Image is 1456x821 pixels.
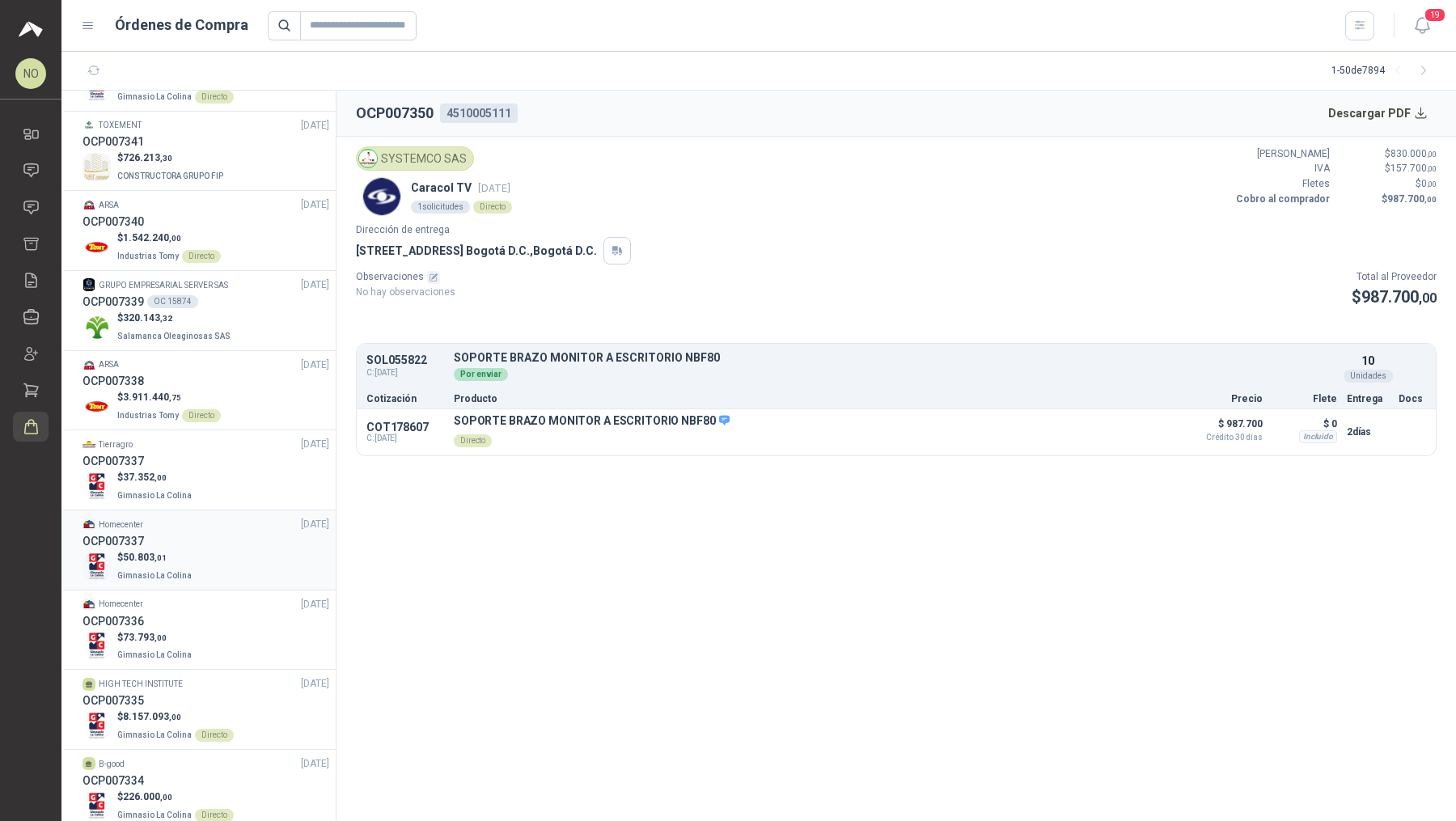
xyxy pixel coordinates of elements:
[1347,394,1389,404] p: Entrega
[117,571,192,580] span: Gimnasio La Colina
[83,133,144,150] h3: OCP007341
[1387,193,1437,205] span: 987.700
[99,358,119,371] p: ARSA
[366,421,444,434] p: COT178607
[83,392,111,421] img: Company Logo
[83,517,329,583] a: Company LogoHomecenter[DATE] OCP007337Company Logo$50.803,01Gimnasio La Colina
[15,58,46,89] div: NO
[83,437,329,503] a: Company LogoTierragro[DATE] OCP007337Company Logo$37.352,00Gimnasio La Colina
[366,434,444,443] span: C: [DATE]
[160,154,172,163] span: ,30
[83,118,329,184] a: Company LogoTOXEMENT[DATE] OCP007341Company Logo$726.213,30CONSTRUCTORA GRUPO FIP
[440,104,518,123] div: 4510005111
[117,231,221,246] p: $
[83,313,111,341] img: Company Logo
[83,213,144,231] h3: OCP007340
[356,269,455,285] p: Observaciones
[182,250,221,263] div: Directo
[117,332,231,341] span: Salamanca Oleaginosas SAS
[83,712,111,740] img: Company Logo
[83,518,95,531] img: Company Logo
[83,597,329,663] a: Company LogoHomecenter[DATE] OCP007336Company Logo$73.793,00Gimnasio La Colina
[83,197,329,264] a: Company LogoARSA[DATE] OCP007340Company Logo$1.542.240,00Industrias TomyDirecto
[356,146,474,171] div: SYSTEMCO SAS
[117,470,195,485] p: $
[473,201,512,214] div: Directo
[169,234,181,243] span: ,00
[83,199,95,212] img: Company Logo
[117,650,192,659] span: Gimnasio La Colina
[1390,163,1437,174] span: 157.700
[83,233,111,261] img: Company Logo
[154,633,167,642] span: ,00
[1272,394,1337,404] p: Flete
[1421,178,1437,189] span: 0
[195,91,234,104] div: Directo
[123,791,172,802] span: 226.000
[1272,414,1337,434] p: $ 0
[99,119,142,132] p: TOXEMENT
[1419,290,1437,306] span: ,00
[117,150,226,166] p: $
[117,411,179,420] span: Industrias Tomy
[83,358,95,371] img: Company Logo
[1182,394,1263,404] p: Precio
[356,102,434,125] h2: OCP007350
[123,152,172,163] span: 726.213
[301,437,329,452] span: [DATE]
[411,179,512,197] p: Caracol TV
[117,730,192,739] span: Gimnasio La Colina
[117,491,192,500] span: Gimnasio La Colina
[99,598,143,611] p: Homecenter
[301,597,329,612] span: [DATE]
[117,709,234,725] p: $
[115,14,248,36] h1: Órdenes de Compra
[1427,180,1437,188] span: ,00
[1340,146,1437,162] p: $
[1233,161,1330,176] p: IVA
[83,119,95,132] img: Company Logo
[83,438,95,451] img: Company Logo
[356,285,455,300] p: No hay observaciones
[301,277,329,293] span: [DATE]
[83,452,144,470] h3: OCP007337
[169,713,181,722] span: ,00
[301,118,329,133] span: [DATE]
[1424,195,1437,204] span: ,00
[1399,394,1426,404] p: Docs
[366,394,444,404] p: Cotización
[123,711,181,722] span: 8.157.093
[356,242,597,260] p: [STREET_ADDRESS] Bogotá D.C. , Bogotá D.C.
[99,518,143,531] p: Homecenter
[99,678,183,691] p: HIGH TECH INSTITUTE
[99,279,228,292] p: GRUPO EMPRESARIAL SERVER SAS
[356,222,1437,238] p: Dirección de entrega
[1299,430,1337,443] div: Incluido
[147,295,198,308] div: OC 15874
[1340,161,1437,176] p: $
[359,150,377,167] img: Company Logo
[1319,97,1437,129] button: Descargar PDF
[83,612,144,630] h3: OCP007336
[366,354,444,366] p: SOL055822
[99,199,119,212] p: ARSA
[1427,150,1437,159] span: ,00
[160,793,172,802] span: ,00
[83,552,111,581] img: Company Logo
[1352,269,1437,285] p: Total al Proveedor
[1424,7,1446,23] span: 19
[83,692,144,709] h3: OCP007335
[366,366,444,379] span: C: [DATE]
[83,792,111,820] img: Company Logo
[83,532,144,550] h3: OCP007337
[182,409,221,422] div: Directo
[301,517,329,532] span: [DATE]
[154,553,167,562] span: ,01
[1233,146,1330,162] p: [PERSON_NAME]
[83,277,329,344] a: Company LogoGRUPO EMPRESARIAL SERVER SAS[DATE] OCP007339OC 15874Company Logo$320.143,32Salamanca ...
[363,178,400,215] img: Company Logo
[83,472,111,501] img: Company Logo
[83,153,111,181] img: Company Logo
[1340,176,1437,192] p: $
[1331,58,1437,84] div: 1 - 50 de 7894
